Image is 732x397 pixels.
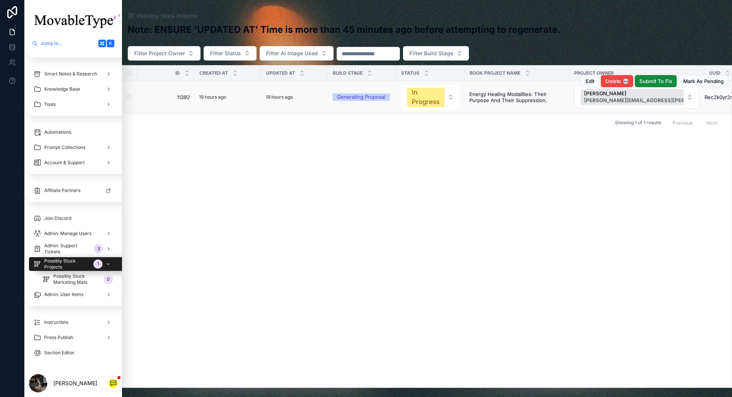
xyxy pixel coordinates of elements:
a: Affiliate Partners [29,184,117,197]
a: Select Button [401,84,460,110]
div: 0 [104,275,113,284]
span: Affiliate Partners [44,187,80,194]
span: Created at [199,70,228,76]
span: Filter Ai Image Used [266,50,318,57]
span: Instructlets [44,319,68,325]
a: Generating Proposal [332,93,392,101]
button: Delete 💀 [601,75,633,87]
a: Admin: Manage Users [29,227,117,240]
a: Admin: Support Tickets3 [29,242,117,256]
a: Possibly Stuck Projects [128,12,197,20]
span: Filter Build Stage [409,50,453,57]
a: Automations [29,125,117,139]
a: Section Editor [29,346,117,360]
a: Admin: User Items [29,288,117,301]
span: Possibly Stuck Projects [44,258,90,270]
span: Prompt Collections [44,144,85,150]
span: Id [175,70,180,76]
div: Generating Proposal [337,93,385,101]
button: Jump to...K [29,37,117,50]
div: 1 [93,259,103,269]
button: Select Button [128,46,201,61]
span: Account & Support [44,160,85,166]
button: Unselect 2215 [581,89,717,105]
button: Select Button [260,46,334,61]
span: Admin: User Items [44,291,83,298]
span: Join Discord [44,215,71,221]
span: Filter Project Owner [134,50,185,57]
a: Select Button [574,85,700,109]
span: Submit to Fix [639,78,672,84]
span: Tools [44,101,56,107]
button: edit [581,75,599,87]
div: scrollable content [24,50,122,370]
p: [PERSON_NAME] [53,379,97,387]
a: Account & Support [29,156,117,170]
span: Filter Status [210,50,241,57]
a: Prompt Collections [29,141,117,154]
span: Possibly Stuck Marketing Mats [53,273,101,285]
p: 19 hours ago [199,93,226,101]
span: Admin: Support Tickets [44,243,91,255]
span: Book Project Name [470,70,520,76]
span: Automations [44,129,71,135]
button: Select Button [401,85,460,110]
a: Tools [29,98,117,111]
button: Select Button [204,46,257,61]
a: Possibly Stuck Marketing Mats0 [38,272,117,286]
a: Join Discord [29,211,117,225]
span: Showing 1 of 1 results [615,120,661,126]
span: Section Editor [44,350,74,356]
span: Mark as Pending [683,78,724,84]
button: Select Button [403,46,469,61]
a: 19 hours ago [199,93,257,101]
span: Delete 💀 [605,78,629,84]
a: Possibly Stuck Projects1 [29,257,127,271]
img: App logo [29,10,117,33]
span: Knowledge Base [44,86,80,92]
h2: Note: ENSURE 'UPDATED AT' Time is more than 45 minutes ago before attempting to regenerate. [128,24,560,35]
span: edit [586,78,594,84]
span: Build Stage [333,70,363,76]
button: Submit to Fix [635,75,677,87]
span: Status [401,70,419,76]
span: K [108,40,114,46]
span: Press Publish [44,335,73,341]
a: 19 hours ago [266,93,323,101]
span: Possibly Stuck Projects [137,12,197,20]
span: Smart Notes & Research [44,71,97,77]
a: Energy Healing Modalities: Their purpose and their suppression. [469,91,565,103]
span: [PERSON_NAME][EMAIL_ADDRESS][PERSON_NAME][DOMAIN_NAME] [584,96,706,104]
span: Admin: Manage Users [44,231,91,237]
p: 19 hours ago [266,93,293,101]
button: Mark as Pending [678,75,729,87]
a: Press Publish [29,331,117,344]
a: Knowledge Base [29,82,117,96]
a: Instructlets [29,315,117,329]
a: 11392 [146,94,190,100]
span: Updated at [266,70,295,76]
a: Smart Notes & Research [29,67,117,81]
div: 3 [94,244,103,253]
button: Select Button [574,86,699,109]
span: Project Owner [574,70,614,76]
span: Jump to... [41,40,95,46]
div: In Progress [412,88,440,107]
